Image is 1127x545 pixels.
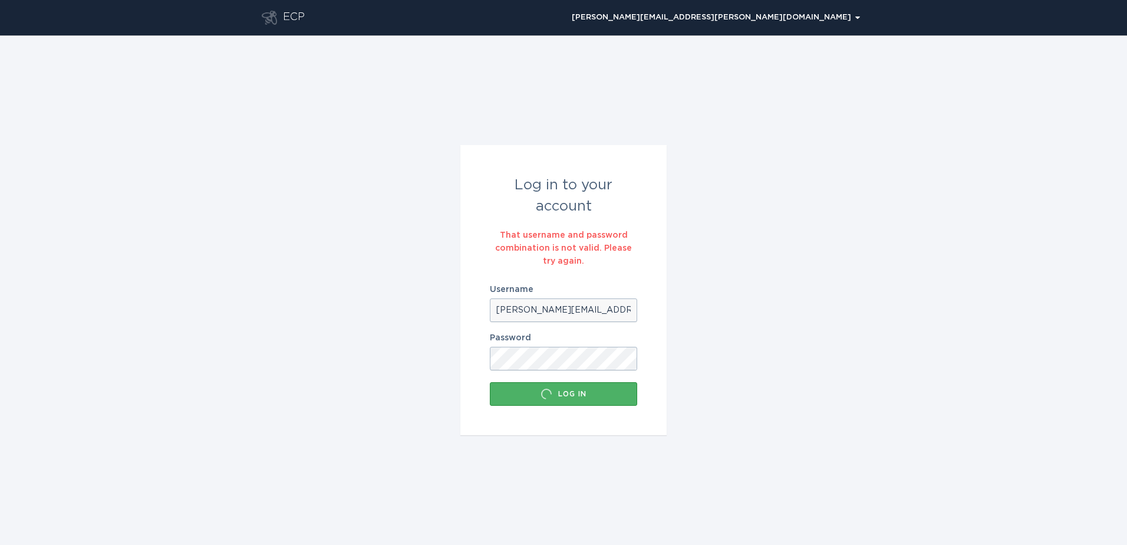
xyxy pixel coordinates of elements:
label: Password [490,334,637,342]
div: [PERSON_NAME][EMAIL_ADDRESS][PERSON_NAME][DOMAIN_NAME] [572,14,860,21]
div: That username and password combination is not valid. Please try again. [490,229,637,268]
button: Go to dashboard [262,11,277,25]
div: Log in to your account [490,175,637,217]
label: Username [490,285,637,294]
div: Popover menu [566,9,865,27]
div: Loading [541,388,552,400]
button: Log in [490,382,637,406]
button: Open user account details [566,9,865,27]
div: ECP [283,11,305,25]
div: Log in [496,388,631,400]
